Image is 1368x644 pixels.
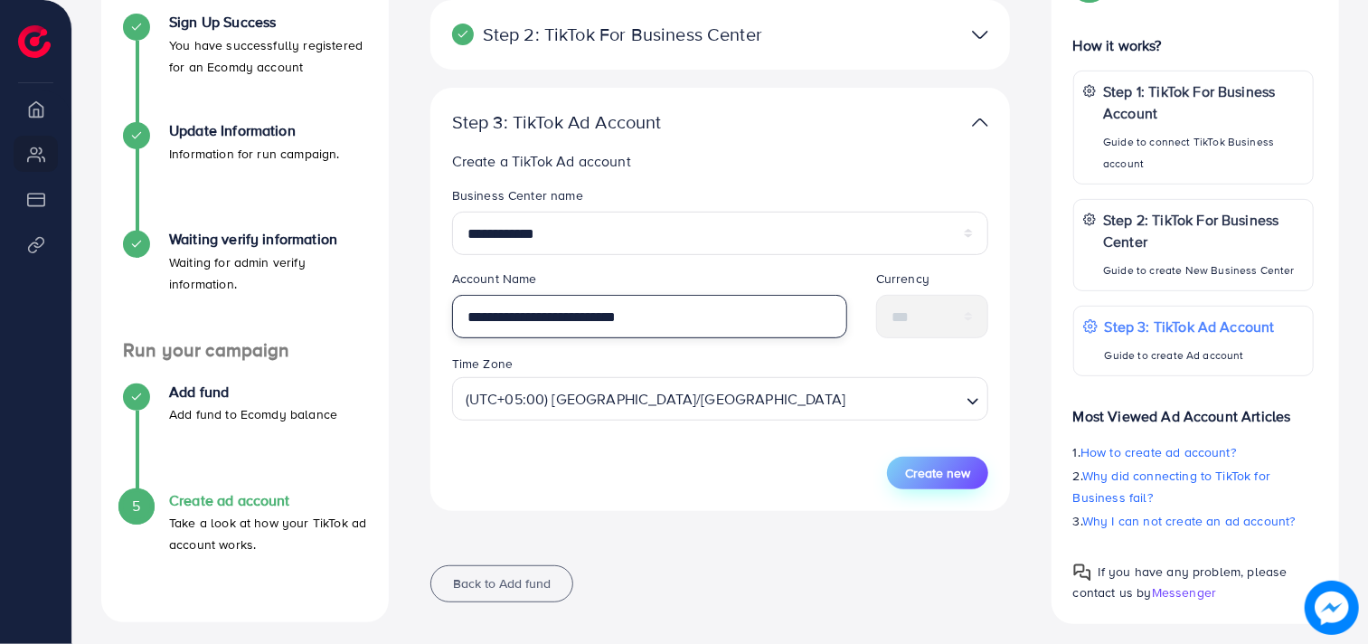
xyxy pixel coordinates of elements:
[887,457,988,489] button: Create new
[169,251,367,295] p: Waiting for admin verify information.
[1152,583,1216,601] span: Messenger
[1080,443,1236,461] span: How to create ad account?
[169,384,337,401] h4: Add fund
[1103,209,1304,252] p: Step 2: TikTok For Business Center
[1073,510,1314,532] p: 3.
[1103,131,1304,175] p: Guide to connect TikTok Business account
[101,339,389,362] h4: Run your campaign
[1073,467,1270,507] span: Why did connecting to TikTok for Business fail?
[169,122,340,139] h4: Update Information
[1073,563,1091,582] img: Popup guide
[169,34,367,78] p: You have successfully registered for an Ecomdy account
[905,464,970,482] span: Create new
[452,355,513,373] label: Time Zone
[1073,441,1314,463] p: 1.
[972,109,988,136] img: TikTok partner
[18,25,51,58] img: logo
[1305,581,1359,635] img: image
[169,231,367,248] h4: Waiting verify information
[1103,80,1304,124] p: Step 1: TikTok For Business Account
[452,150,989,172] p: Create a TikTok Ad account
[101,492,389,601] li: Create ad account
[1073,563,1288,601] span: If you have any problem, please contact us by
[851,382,959,415] input: Search for option
[169,492,367,509] h4: Create ad account
[169,143,340,165] p: Information for run campaign.
[1105,345,1275,366] p: Guide to create Ad account
[972,22,988,48] img: TikTok partner
[1103,260,1304,281] p: Guide to create New Business Center
[452,377,989,421] div: Search for option
[1073,465,1314,508] p: 2.
[1073,391,1314,427] p: Most Viewed Ad Account Articles
[453,574,551,592] span: Back to Add fund
[452,270,847,295] legend: Account Name
[462,383,850,415] span: (UTC+05:00) [GEOGRAPHIC_DATA]/[GEOGRAPHIC_DATA]
[169,403,337,425] p: Add fund to Ecomdy balance
[132,496,140,516] span: 5
[876,270,988,295] legend: Currency
[430,565,573,602] button: Back to Add fund
[1105,316,1275,337] p: Step 3: TikTok Ad Account
[452,24,800,45] p: Step 2: TikTok For Business Center
[101,14,389,122] li: Sign Up Success
[169,14,367,31] h4: Sign Up Success
[101,122,389,231] li: Update Information
[1073,34,1314,56] p: How it works?
[452,111,800,133] p: Step 3: TikTok Ad Account
[169,512,367,555] p: Take a look at how your TikTok ad account works.
[452,186,989,212] legend: Business Center name
[101,231,389,339] li: Waiting verify information
[1082,512,1296,530] span: Why I can not create an ad account?
[101,384,389,492] li: Add fund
